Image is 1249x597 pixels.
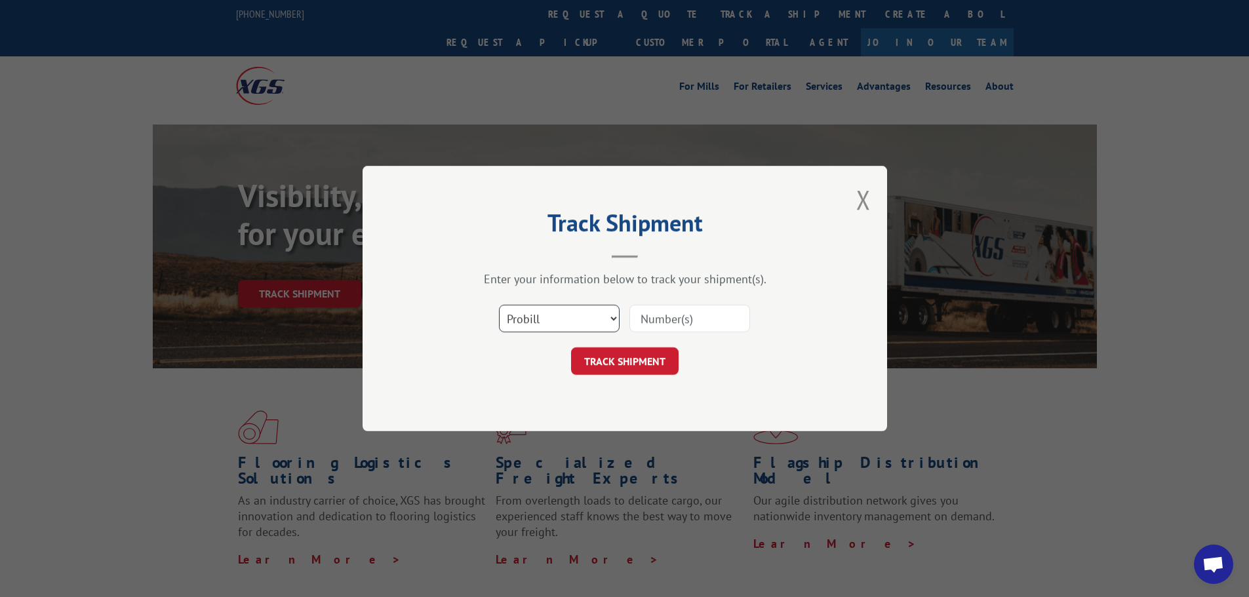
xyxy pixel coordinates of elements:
div: Open chat [1194,545,1233,584]
input: Number(s) [629,305,750,332]
button: Close modal [856,182,871,217]
button: TRACK SHIPMENT [571,347,679,375]
div: Enter your information below to track your shipment(s). [428,271,822,286]
h2: Track Shipment [428,214,822,239]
